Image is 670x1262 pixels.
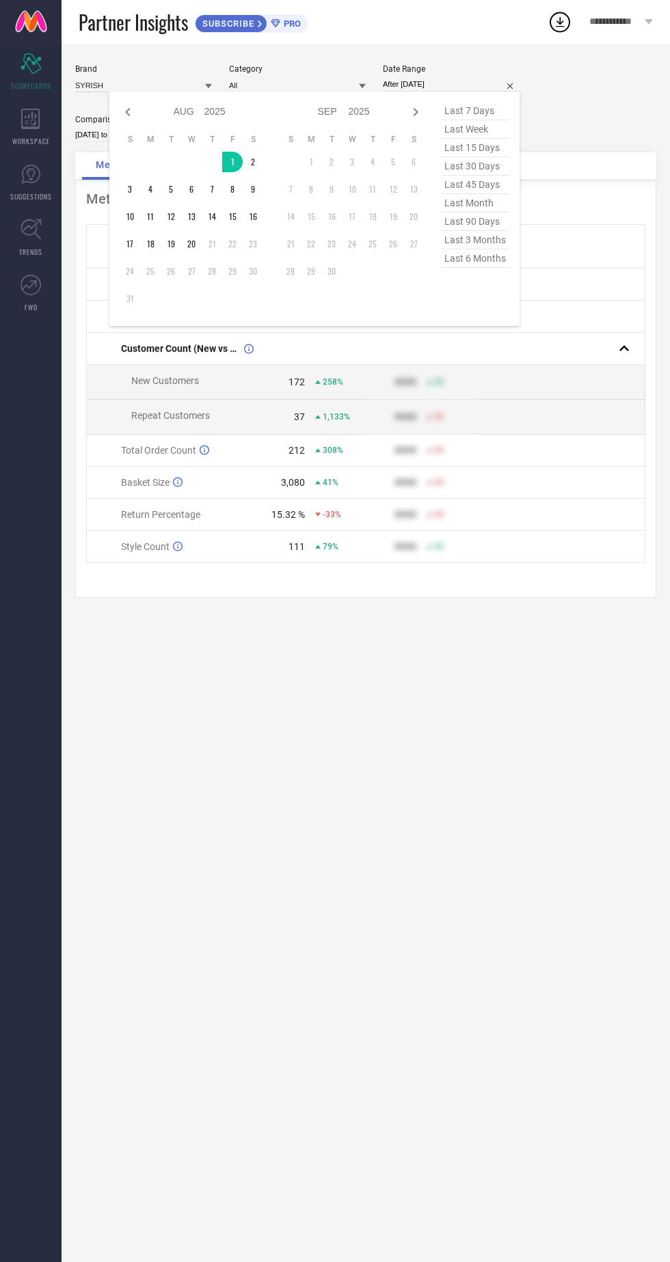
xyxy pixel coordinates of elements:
[181,134,202,145] th: Wednesday
[243,179,263,200] td: Sat Aug 09 2025
[96,159,133,170] span: Metrics
[222,134,243,145] th: Friday
[202,234,222,254] td: Thu Aug 21 2025
[383,179,403,200] td: Fri Sep 12 2025
[441,120,509,139] span: last week
[11,81,51,91] span: SCORECARDS
[434,412,444,422] span: 50
[222,261,243,282] td: Fri Aug 29 2025
[383,134,403,145] th: Friday
[434,542,444,551] span: 50
[280,18,301,29] span: PRO
[301,134,321,145] th: Monday
[342,206,362,227] td: Wed Sep 17 2025
[441,194,509,212] span: last month
[403,134,424,145] th: Saturday
[121,445,196,456] span: Total Order Count
[342,234,362,254] td: Wed Sep 24 2025
[120,134,140,145] th: Sunday
[323,478,338,487] span: 41%
[441,102,509,120] span: last 7 days
[181,234,202,254] td: Wed Aug 20 2025
[10,191,52,202] span: SUGGESTIONS
[161,179,181,200] td: Tue Aug 05 2025
[243,261,263,282] td: Sat Aug 30 2025
[161,206,181,227] td: Tue Aug 12 2025
[394,411,416,422] div: 9999
[342,179,362,200] td: Wed Sep 10 2025
[280,261,301,282] td: Sun Sep 28 2025
[321,152,342,172] td: Tue Sep 02 2025
[301,152,321,172] td: Mon Sep 01 2025
[403,179,424,200] td: Sat Sep 13 2025
[243,234,263,254] td: Sat Aug 23 2025
[120,234,140,254] td: Sun Aug 17 2025
[121,477,170,488] span: Basket Size
[281,477,305,488] div: 3,080
[383,77,520,92] input: Select date range
[140,134,161,145] th: Monday
[289,376,305,387] div: 172
[342,152,362,172] td: Wed Sep 03 2025
[181,206,202,227] td: Wed Aug 13 2025
[323,377,343,387] span: 258%
[394,445,416,456] div: 9999
[434,445,444,455] span: 50
[362,152,383,172] td: Thu Sep 04 2025
[403,152,424,172] td: Sat Sep 06 2025
[202,261,222,282] td: Thu Aug 28 2025
[86,191,645,207] div: Metrics
[301,206,321,227] td: Mon Sep 15 2025
[441,231,509,249] span: last 3 months
[280,234,301,254] td: Sun Sep 21 2025
[342,134,362,145] th: Wednesday
[222,206,243,227] td: Fri Aug 15 2025
[403,234,424,254] td: Sat Sep 27 2025
[161,261,181,282] td: Tue Aug 26 2025
[362,179,383,200] td: Thu Sep 11 2025
[441,212,509,231] span: last 90 days
[441,249,509,268] span: last 6 months
[75,115,212,124] div: Comparison Period
[434,377,444,387] span: 50
[294,411,305,422] div: 37
[161,134,181,145] th: Tuesday
[289,445,305,456] div: 212
[394,541,416,552] div: 9999
[79,8,188,36] span: Partner Insights
[280,134,301,145] th: Sunday
[289,541,305,552] div: 111
[222,179,243,200] td: Fri Aug 08 2025
[271,509,305,520] div: 15.32 %
[120,206,140,227] td: Sun Aug 10 2025
[323,412,350,422] span: 1,133%
[75,64,212,74] div: Brand
[434,510,444,519] span: 50
[441,176,509,194] span: last 45 days
[323,542,338,551] span: 79%
[362,234,383,254] td: Thu Sep 25 2025
[131,410,210,421] span: Repeat Customers
[140,206,161,227] td: Mon Aug 11 2025
[394,376,416,387] div: 9999
[362,134,383,145] th: Thursday
[243,134,263,145] th: Saturday
[222,152,243,172] td: Fri Aug 01 2025
[383,234,403,254] td: Fri Sep 26 2025
[321,206,342,227] td: Tue Sep 16 2025
[140,261,161,282] td: Mon Aug 25 2025
[407,104,424,120] div: Next month
[140,234,161,254] td: Mon Aug 18 2025
[25,302,38,312] span: FWD
[321,261,342,282] td: Tue Sep 30 2025
[120,179,140,200] td: Sun Aug 03 2025
[140,179,161,200] td: Mon Aug 04 2025
[383,64,520,74] div: Date Range
[280,179,301,200] td: Sun Sep 07 2025
[394,509,416,520] div: 9999
[301,261,321,282] td: Mon Sep 29 2025
[131,375,199,386] span: New Customers
[323,510,341,519] span: -33%
[75,128,212,142] input: Select comparison period
[321,134,342,145] th: Tuesday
